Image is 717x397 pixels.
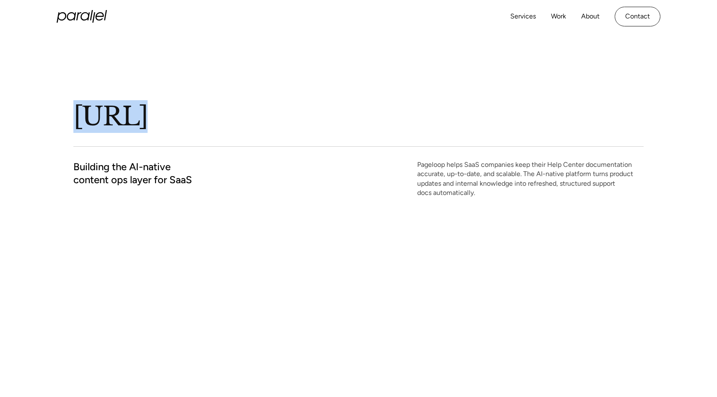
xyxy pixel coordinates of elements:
[581,10,600,23] a: About
[57,10,107,23] a: home
[615,7,660,26] a: Contact
[551,10,566,23] a: Work
[510,10,536,23] a: Services
[417,160,644,198] p: Pageloop helps SaaS companies keep their Help Center documentation accurate, up-to-date, and scal...
[73,160,231,186] h2: Building the AI-native content ops layer for SaaS
[73,100,409,133] h1: [URL]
